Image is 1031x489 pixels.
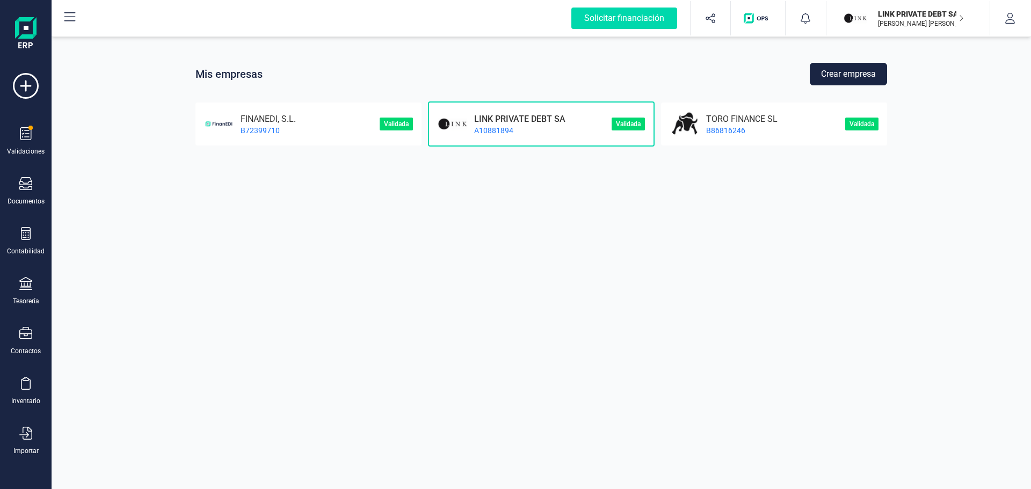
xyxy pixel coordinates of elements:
[878,19,964,28] p: [PERSON_NAME] [PERSON_NAME]
[468,113,565,123] p: LINK PRIVATE DEBT SA
[612,118,645,130] p: Validada
[700,125,778,136] p: B86816246
[438,109,468,139] img: LI
[195,67,263,82] span: Mis empresas
[700,113,778,123] p: TORO FINANCE SL
[11,347,41,355] div: Contactos
[839,1,977,35] button: LILINK PRIVATE DEBT SA[PERSON_NAME] [PERSON_NAME]
[744,13,772,24] img: Logo de OPS
[571,8,677,29] div: Solicitar financiación
[13,297,39,305] div: Tesorería
[468,125,565,136] p: A10881894
[15,17,37,52] img: Logo Finanedi
[558,1,690,35] button: Solicitar financiación
[670,109,700,139] img: TO
[204,109,234,139] img: FI
[13,447,39,455] div: Importar
[234,125,296,136] p: B72399710
[11,397,40,405] div: Inventario
[810,63,887,85] button: Crear empresa
[845,118,878,130] p: Validada
[380,118,413,130] p: Validada
[8,197,45,206] div: Documentos
[7,247,45,256] div: Contabilidad
[878,9,964,19] p: LINK PRIVATE DEBT SA
[737,1,779,35] button: Logo de OPS
[234,113,296,123] p: FINANEDI, S.L.
[844,6,867,30] img: LI
[7,147,45,156] div: Validaciones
